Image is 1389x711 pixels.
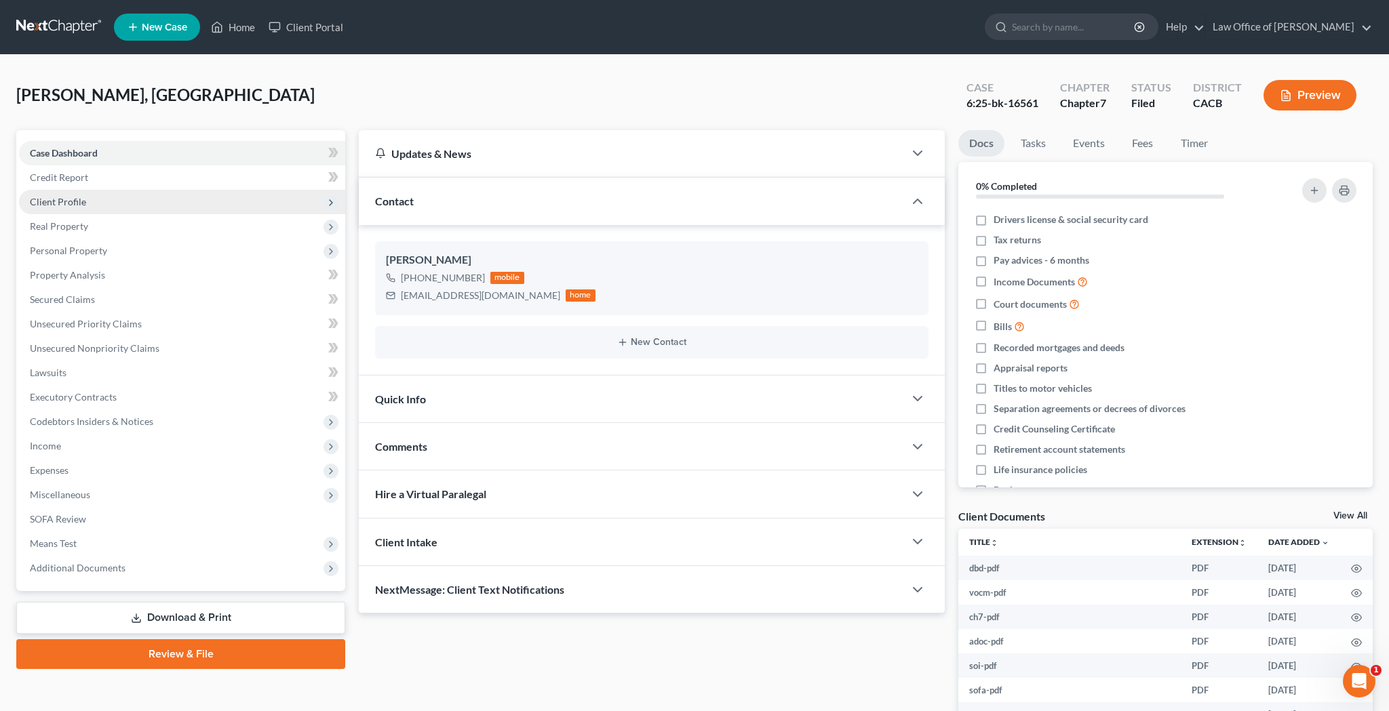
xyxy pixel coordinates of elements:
a: SOFA Review [19,507,345,531]
span: Life insurance policies [994,463,1087,476]
td: PDF [1181,653,1257,678]
a: Property Analysis [19,263,345,287]
a: Review & File [16,639,345,669]
td: PDF [1181,629,1257,653]
a: Download & Print [16,602,345,634]
span: Court documents [994,298,1067,311]
div: mobile [490,272,524,284]
i: expand_more [1321,539,1329,547]
td: sofa-pdf [958,678,1181,702]
span: Pay advices - 6 months [994,253,1089,267]
a: Lawsuits [19,361,345,385]
span: Contact [375,195,414,207]
a: Tasks [1010,130,1057,157]
strong: 0% Completed [976,180,1037,192]
span: 1 [1371,665,1382,676]
span: Unsecured Nonpriority Claims [30,342,159,354]
div: Chapter [1060,96,1110,111]
td: PDF [1181,605,1257,629]
a: Executory Contracts [19,385,345,409]
div: [PHONE_NUMBER] [401,271,485,285]
div: Chapter [1060,80,1110,96]
span: Income Documents [994,275,1075,289]
a: Fees [1121,130,1165,157]
a: Law Office of [PERSON_NAME] [1206,15,1372,39]
div: Updates & News [375,146,888,161]
td: [DATE] [1257,605,1340,629]
a: Help [1159,15,1205,39]
div: Status [1131,80,1171,96]
span: New Case [142,22,187,33]
td: [DATE] [1257,580,1340,605]
span: Miscellaneous [30,489,90,500]
td: [DATE] [1257,629,1340,653]
span: Appraisal reports [994,361,1068,375]
a: Unsecured Nonpriority Claims [19,336,345,361]
i: unfold_more [990,539,998,547]
span: Recorded mortgages and deeds [994,341,1124,354]
span: [PERSON_NAME], [GEOGRAPHIC_DATA] [16,85,315,104]
span: Income [30,440,61,451]
td: dbd-pdf [958,556,1181,580]
span: Personal Property [30,245,107,256]
a: Secured Claims [19,287,345,312]
span: Additional Documents [30,562,125,573]
span: Separation agreements or decrees of divorces [994,402,1186,415]
span: Property Analysis [30,269,105,281]
span: Bills [994,320,1012,333]
span: Drivers license & social security card [994,213,1148,226]
span: Titles to motor vehicles [994,382,1092,395]
td: PDF [1181,580,1257,605]
i: unfold_more [1238,539,1247,547]
a: Credit Report [19,165,345,190]
span: Tax returns [994,233,1041,247]
a: Home [204,15,262,39]
span: Client Intake [375,535,437,548]
td: [DATE] [1257,678,1340,702]
td: [DATE] [1257,556,1340,580]
a: Date Added expand_more [1268,537,1329,547]
span: Bank statements [994,483,1063,497]
a: Unsecured Priority Claims [19,312,345,336]
td: soi-pdf [958,653,1181,678]
span: NextMessage: Client Text Notifications [375,583,564,596]
td: adoc-pdf [958,629,1181,653]
span: Expenses [30,464,69,476]
a: Client Portal [262,15,350,39]
div: Case [966,80,1038,96]
td: vocm-pdf [958,580,1181,605]
span: Comments [375,440,427,453]
a: Timer [1170,130,1219,157]
span: Credit Counseling Certificate [994,422,1115,436]
div: home [566,289,595,302]
td: PDF [1181,556,1257,580]
span: Real Property [30,220,88,232]
div: CACB [1193,96,1242,111]
td: [DATE] [1257,653,1340,678]
a: Events [1062,130,1116,157]
iframe: Intercom live chat [1343,665,1375,697]
span: Lawsuits [30,367,66,378]
span: Secured Claims [30,293,95,305]
span: Credit Report [30,171,88,183]
span: 7 [1100,96,1106,109]
span: Hire a Virtual Paralegal [375,487,486,500]
td: PDF [1181,678,1257,702]
span: SOFA Review [30,513,86,525]
span: Quick Info [375,392,426,405]
span: Case Dashboard [30,147,98,159]
div: District [1193,80,1242,96]
span: Codebtors Insiders & Notices [30,415,153,427]
span: Means Test [30,537,77,549]
div: [PERSON_NAME] [386,252,918,268]
a: View All [1333,511,1367,521]
div: [EMAIL_ADDRESS][DOMAIN_NAME] [401,289,560,302]
a: Extensionunfold_more [1192,537,1247,547]
button: Preview [1264,80,1356,110]
a: Titleunfold_more [969,537,998,547]
span: Unsecured Priority Claims [30,318,142,329]
span: Executory Contracts [30,391,117,403]
span: Retirement account statements [994,443,1125,456]
div: 6:25-bk-16561 [966,96,1038,111]
a: Docs [958,130,1004,157]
